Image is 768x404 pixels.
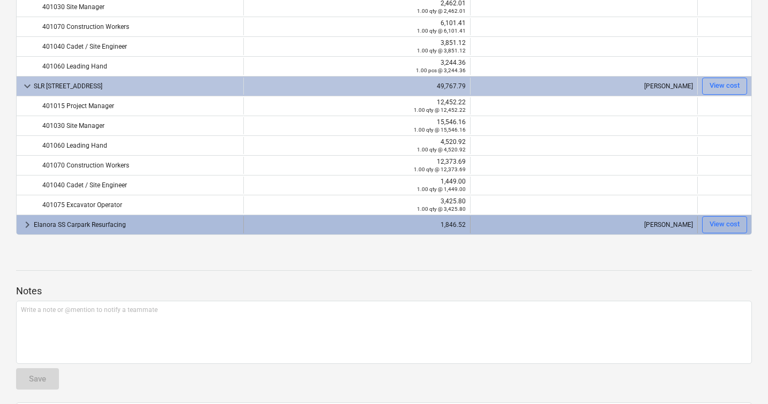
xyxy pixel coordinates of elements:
[414,127,466,133] small: 1.00 qty @ 15,546.16
[34,216,239,233] div: Elanora SS Carpark Resurfacing
[16,285,752,298] p: Notes
[248,98,466,106] div: 12,452.22
[42,137,239,154] div: 401060 Leading Hand
[714,353,768,404] iframe: Chat Widget
[417,28,466,34] small: 1.00 qty @ 6,101.41
[702,216,747,233] button: View cost
[248,19,466,27] div: 6,101.41
[475,78,693,95] div: [PERSON_NAME]
[248,78,466,95] div: 49,767.79
[42,117,239,134] div: 401030 Site Manager
[248,197,466,205] div: 3,425.80
[417,186,466,192] small: 1.00 qty @ 1,449.00
[417,48,466,54] small: 1.00 qty @ 3,851.12
[42,58,239,75] div: 401060 Leading Hand
[710,218,740,231] div: View cost
[21,218,34,231] span: keyboard_arrow_right
[702,78,747,95] button: View cost
[21,80,34,93] span: keyboard_arrow_down
[417,8,466,14] small: 1.00 qty @ 2,462.01
[248,118,466,126] div: 15,546.16
[414,107,466,113] small: 1.00 qty @ 12,452.22
[475,216,693,233] div: [PERSON_NAME]
[414,166,466,172] small: 1.00 qty @ 12,373.69
[248,39,466,47] div: 3,851.12
[417,206,466,212] small: 1.00 qty @ 3,425.80
[248,138,466,146] div: 4,520.92
[42,18,239,35] div: 401070 Construction Workers
[248,59,466,66] div: 3,244.36
[42,38,239,55] div: 401040 Cadet / Site Engineer
[710,80,740,92] div: View cost
[248,216,466,233] div: 1,846.52
[248,178,466,185] div: 1,449.00
[248,158,466,165] div: 12,373.69
[42,97,239,115] div: 401015 Project Manager
[42,157,239,174] div: 401070 Construction Workers
[416,67,466,73] small: 1.00 pcs @ 3,244.36
[417,147,466,153] small: 1.00 qty @ 4,520.92
[42,177,239,194] div: 401040 Cadet / Site Engineer
[34,78,239,95] div: SLR [STREET_ADDRESS]
[42,196,239,214] div: 401075 Excavator Operator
